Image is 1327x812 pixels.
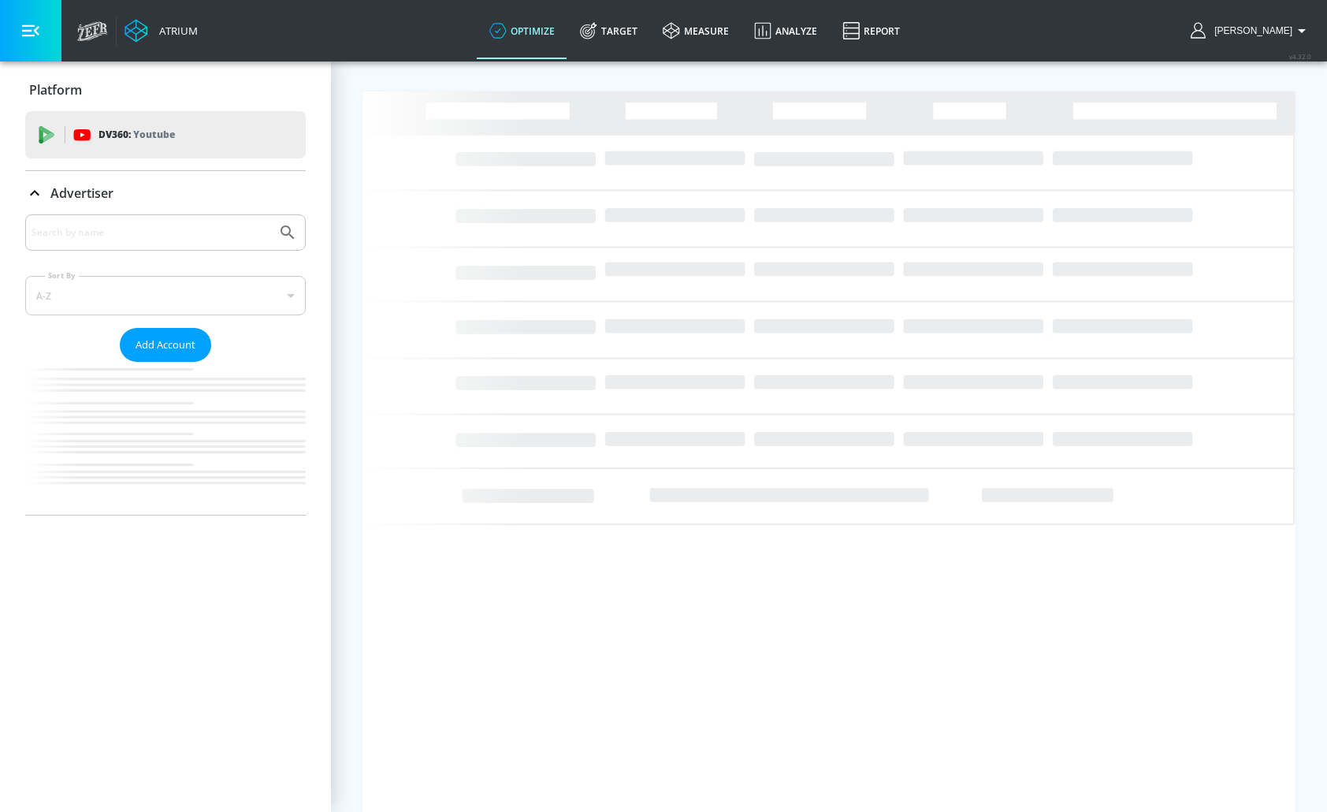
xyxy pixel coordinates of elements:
[25,214,306,515] div: Advertiser
[25,111,306,158] div: DV360: Youtube
[1289,52,1311,61] span: v 4.32.0
[650,2,742,59] a: measure
[1191,21,1311,40] button: [PERSON_NAME]
[45,270,79,281] label: Sort By
[136,336,195,354] span: Add Account
[25,362,306,515] nav: list of Advertiser
[25,171,306,215] div: Advertiser
[99,126,175,143] p: DV360:
[125,19,198,43] a: Atrium
[567,2,650,59] a: Target
[1208,25,1292,36] span: login as: lekhraj.bhadava@zefr.com
[29,81,82,99] p: Platform
[32,222,270,243] input: Search by name
[742,2,830,59] a: Analyze
[830,2,913,59] a: Report
[477,2,567,59] a: optimize
[25,276,306,315] div: A-Z
[120,328,211,362] button: Add Account
[25,68,306,112] div: Platform
[133,126,175,143] p: Youtube
[153,24,198,38] div: Atrium
[50,184,113,202] p: Advertiser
